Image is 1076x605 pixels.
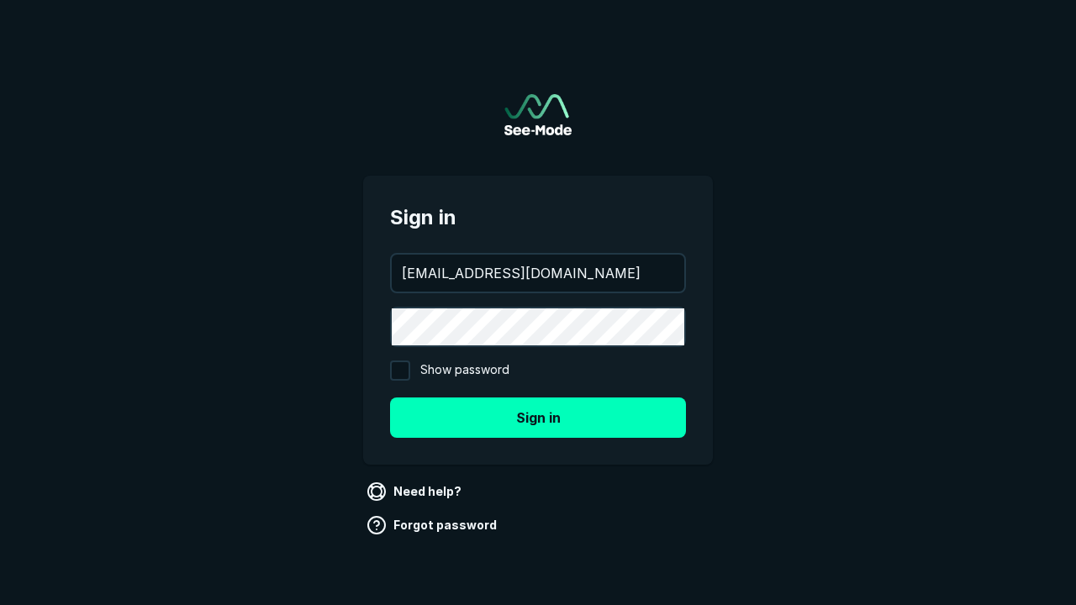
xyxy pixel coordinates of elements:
[392,255,684,292] input: your@email.com
[363,478,468,505] a: Need help?
[390,203,686,233] span: Sign in
[363,512,504,539] a: Forgot password
[504,94,572,135] a: Go to sign in
[420,360,509,381] span: Show password
[504,94,572,135] img: See-Mode Logo
[390,397,686,438] button: Sign in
